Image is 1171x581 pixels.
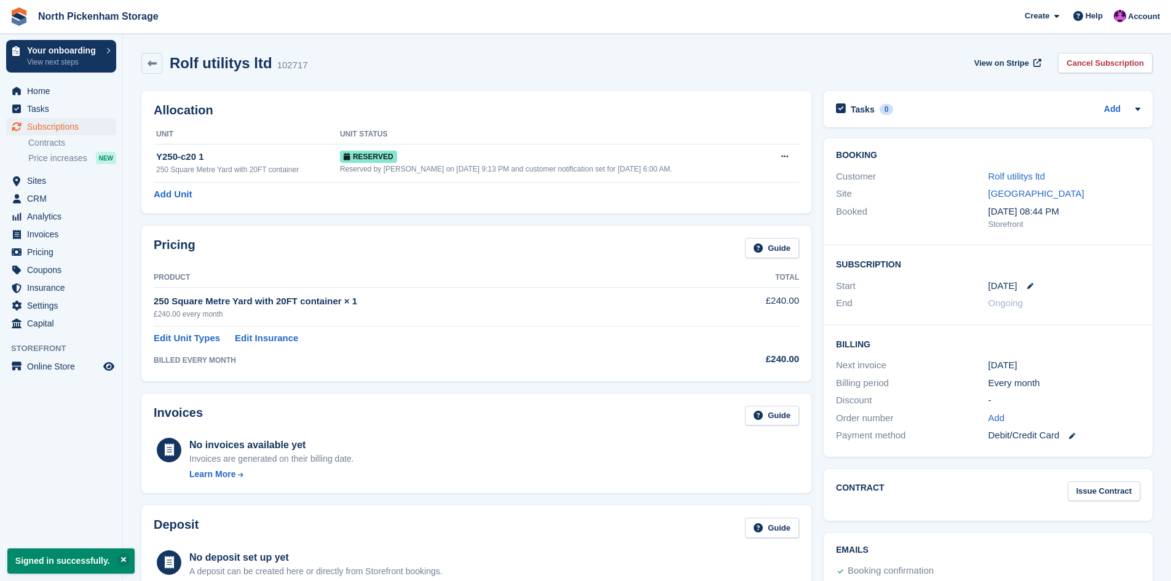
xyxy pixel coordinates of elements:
span: Help [1086,10,1103,22]
div: Start [836,279,988,293]
h2: Allocation [154,103,799,117]
div: Invoices are generated on their billing date. [189,453,354,465]
div: Debit/Credit Card [988,429,1140,443]
a: menu [6,190,116,207]
a: North Pickenham Storage [33,6,164,26]
p: A deposit can be created here or directly from Storefront bookings. [189,565,443,578]
a: Price increases NEW [28,151,116,165]
div: No invoices available yet [189,438,354,453]
th: Unit Status [340,125,766,144]
div: Every month [988,376,1140,390]
div: - [988,393,1140,408]
h2: Emails [836,545,1140,555]
span: Insurance [27,279,101,296]
p: View next steps [27,57,100,68]
span: View on Stripe [974,57,1029,69]
div: Y250-c20 1 [156,150,340,164]
a: Guide [745,238,799,258]
img: James Gulliver [1114,10,1126,22]
span: Home [27,82,101,100]
a: Rolf utilitys ltd [988,171,1046,181]
h2: Invoices [154,406,203,426]
a: menu [6,358,116,375]
div: Next invoice [836,358,988,373]
div: Booked [836,205,988,231]
a: Contracts [28,137,116,149]
div: Booking confirmation [848,564,934,579]
a: Learn More [189,468,354,481]
a: menu [6,208,116,225]
a: menu [6,297,116,314]
div: 102717 [277,58,308,73]
a: menu [6,118,116,135]
a: Preview store [101,359,116,374]
a: Add [988,411,1005,425]
a: Cancel Subscription [1058,53,1153,73]
span: Invoices [27,226,101,243]
div: Learn More [189,468,235,481]
div: 0 [880,104,894,115]
p: Signed in successfully. [7,548,135,574]
span: Price increases [28,152,87,164]
div: Storefront [988,218,1140,231]
a: menu [6,100,116,117]
div: [DATE] 08:44 PM [988,205,1140,219]
a: Your onboarding View next steps [6,40,116,73]
span: Tasks [27,100,101,117]
img: stora-icon-8386f47178a22dfd0bd8f6a31ec36ba5ce8667c1dd55bd0f319d3a0aa187defe.svg [10,7,28,26]
div: £240.00 [708,352,799,366]
a: Edit Insurance [235,331,298,346]
span: Sites [27,172,101,189]
a: Add Unit [154,188,192,202]
div: Customer [836,170,988,184]
a: menu [6,82,116,100]
a: [GEOGRAPHIC_DATA] [988,188,1084,199]
h2: Rolf utilitys ltd [170,55,272,71]
a: Edit Unit Types [154,331,220,346]
h2: Subscription [836,258,1140,270]
div: NEW [96,152,116,164]
h2: Tasks [851,104,875,115]
div: No deposit set up yet [189,550,443,565]
span: Settings [27,297,101,314]
div: 250 Square Metre Yard with 20FT container × 1 [154,294,708,309]
th: Product [154,268,708,288]
span: Reserved [340,151,397,163]
div: Order number [836,411,988,425]
th: Total [708,268,799,288]
a: menu [6,315,116,332]
div: BILLED EVERY MONTH [154,355,708,366]
span: CRM [27,190,101,207]
span: Subscriptions [27,118,101,135]
h2: Billing [836,338,1140,350]
span: Online Store [27,358,101,375]
a: Guide [745,406,799,426]
a: menu [6,261,116,279]
a: Add [1104,103,1121,117]
a: menu [6,172,116,189]
div: Payment method [836,429,988,443]
h2: Contract [836,481,885,502]
span: Create [1025,10,1049,22]
h2: Pricing [154,238,195,258]
a: menu [6,243,116,261]
div: £240.00 every month [154,309,708,320]
td: £240.00 [708,287,799,326]
h2: Deposit [154,518,199,538]
a: View on Stripe [969,53,1044,73]
div: 250 Square Metre Yard with 20FT container [156,164,340,175]
span: Ongoing [988,298,1023,308]
a: Guide [745,518,799,538]
a: menu [6,226,116,243]
span: Analytics [27,208,101,225]
span: Pricing [27,243,101,261]
time: 2025-09-20 00:00:00 UTC [988,279,1017,293]
div: Reserved by [PERSON_NAME] on [DATE] 9:13 PM and customer notification set for [DATE] 6:00 AM. [340,164,766,175]
span: Storefront [11,342,122,355]
div: [DATE] [988,358,1140,373]
a: Issue Contract [1068,481,1140,502]
span: Capital [27,315,101,332]
span: Account [1128,10,1160,23]
div: End [836,296,988,310]
div: Site [836,187,988,201]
